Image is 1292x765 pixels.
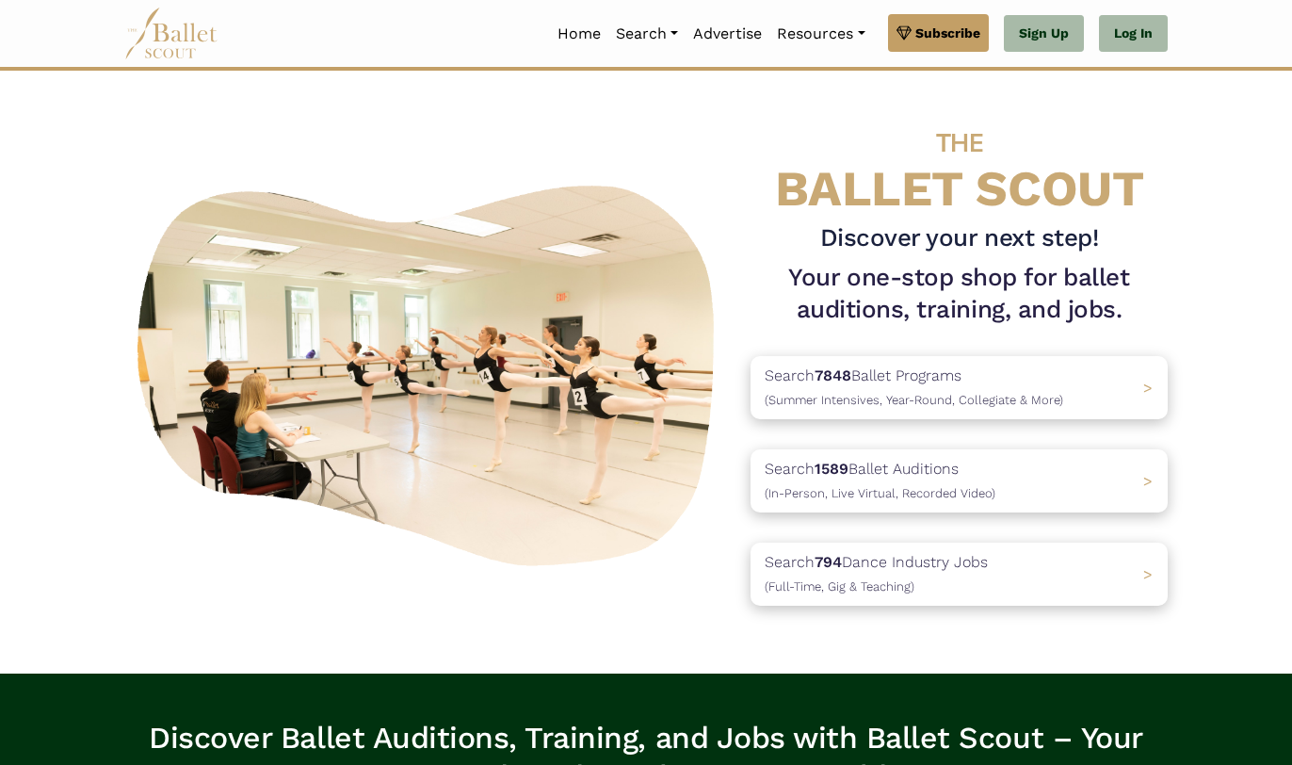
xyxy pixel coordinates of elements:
[751,262,1168,326] h1: Your one-stop shop for ballet auditions, training, and jobs.
[765,393,1063,407] span: (Summer Intensives, Year-Round, Collegiate & More)
[751,449,1168,513] a: Search1589Ballet Auditions(In-Person, Live Virtual, Recorded Video) >
[751,543,1168,606] a: Search794Dance Industry Jobs(Full-Time, Gig & Teaching) >
[915,23,980,43] span: Subscribe
[1143,565,1153,583] span: >
[769,14,872,54] a: Resources
[896,23,912,43] img: gem.svg
[124,168,735,576] img: A group of ballerinas talking to each other in a ballet studio
[1099,15,1168,53] a: Log In
[608,14,686,54] a: Search
[686,14,769,54] a: Advertise
[765,486,995,500] span: (In-Person, Live Virtual, Recorded Video)
[1004,15,1084,53] a: Sign Up
[815,366,851,384] b: 7848
[936,127,983,158] span: THE
[815,460,848,478] b: 1589
[765,457,995,505] p: Search Ballet Auditions
[888,14,989,52] a: Subscribe
[751,222,1168,254] h3: Discover your next step!
[751,108,1168,215] h4: BALLET SCOUT
[751,356,1168,419] a: Search7848Ballet Programs(Summer Intensives, Year-Round, Collegiate & More)>
[1143,379,1153,397] span: >
[765,550,988,598] p: Search Dance Industry Jobs
[765,364,1063,412] p: Search Ballet Programs
[550,14,608,54] a: Home
[765,579,914,594] span: (Full-Time, Gig & Teaching)
[815,553,842,571] b: 794
[1143,472,1153,490] span: >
